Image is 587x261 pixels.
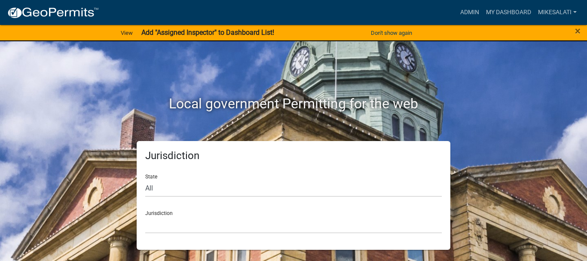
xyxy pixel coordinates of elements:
button: Don't show again [367,26,416,40]
strong: Add "Assigned Inspector" to Dashboard List! [141,28,274,37]
h2: Local government Permitting for the web [55,95,532,112]
button: Close [575,26,581,36]
a: Admin [457,4,483,21]
h5: Jurisdiction [145,150,442,162]
a: My Dashboard [483,4,535,21]
a: MikeSalati [535,4,580,21]
a: View [117,26,136,40]
span: × [575,25,581,37]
